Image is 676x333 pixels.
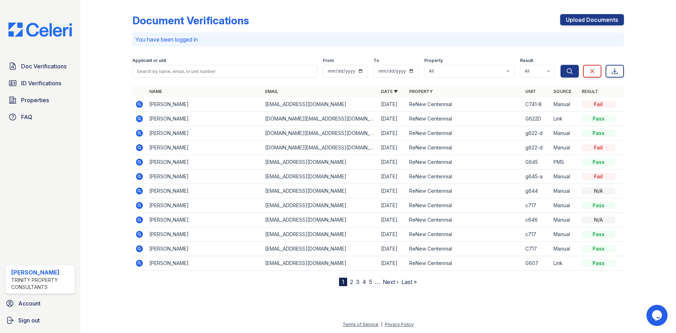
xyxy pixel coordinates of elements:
input: Search by name, email, or unit number [132,65,317,78]
p: You have been logged in [135,35,621,44]
td: [DATE] [378,227,406,242]
td: c646 [522,213,551,227]
a: Terms of Service [343,322,378,327]
td: Manual [551,184,579,198]
td: Manual [551,227,579,242]
td: Link [551,256,579,271]
a: Account [3,296,77,310]
label: Applicant or unit [132,58,166,63]
td: [DATE] [378,112,406,126]
img: CE_Logo_Blue-a8612792a0a2168367f1c8372b55b34899dd931a85d93a1a3d3e32e68fde9ad4.png [3,23,77,37]
td: ReNew Centennial [406,184,522,198]
td: Manual [551,97,579,112]
td: [EMAIL_ADDRESS][DOMAIN_NAME] [262,184,378,198]
iframe: chat widget [646,305,669,326]
td: ReNew Centennial [406,97,522,112]
span: … [375,278,380,286]
td: [PERSON_NAME] [146,227,262,242]
td: [DOMAIN_NAME][EMAIL_ADDRESS][DOMAIN_NAME] [262,141,378,155]
a: Name [149,89,162,94]
td: [DATE] [378,184,406,198]
td: [EMAIL_ADDRESS][DOMAIN_NAME] [262,227,378,242]
a: Properties [6,93,75,107]
td: [EMAIL_ADDRESS][DOMAIN_NAME] [262,169,378,184]
td: [DATE] [378,242,406,256]
td: [DATE] [378,126,406,141]
span: Doc Verifications [21,62,67,70]
div: Document Verifications [132,14,249,27]
td: ReNew Centennial [406,242,522,256]
td: [EMAIL_ADDRESS][DOMAIN_NAME] [262,213,378,227]
td: [PERSON_NAME] [146,112,262,126]
td: [DATE] [378,155,406,169]
td: [DATE] [378,213,406,227]
a: Upload Documents [560,14,624,25]
td: ReNew Centennial [406,155,522,169]
td: [EMAIL_ADDRESS][DOMAIN_NAME] [262,256,378,271]
td: [EMAIL_ADDRESS][DOMAIN_NAME] [262,198,378,213]
div: [PERSON_NAME] [11,268,72,277]
td: Manual [551,242,579,256]
td: [EMAIL_ADDRESS][DOMAIN_NAME] [262,242,378,256]
td: [EMAIL_ADDRESS][DOMAIN_NAME] [262,97,378,112]
td: ReNew Centennial [406,169,522,184]
td: [PERSON_NAME] [146,198,262,213]
div: Pass [582,130,615,137]
td: [DOMAIN_NAME][EMAIL_ADDRESS][DOMAIN_NAME] [262,112,378,126]
a: Sign out [3,313,77,327]
td: Link [551,112,579,126]
label: Result [520,58,533,63]
td: [DATE] [378,256,406,271]
a: FAQ [6,110,75,124]
div: N/A [582,187,615,195]
span: ID Verifications [21,79,61,87]
td: ReNew Centennial [406,126,522,141]
td: ReNew Centennial [406,256,522,271]
div: Pass [582,245,615,252]
td: [PERSON_NAME] [146,97,262,112]
div: Fail [582,101,615,108]
td: G622D [522,112,551,126]
td: [PERSON_NAME] [146,126,262,141]
a: Unit [525,89,536,94]
td: ReNew Centennial [406,198,522,213]
a: Last » [401,278,417,285]
td: C741-B [522,97,551,112]
td: PMS [551,155,579,169]
td: ReNew Centennial [406,227,522,242]
a: Result [582,89,598,94]
div: Fail [582,144,615,151]
td: [PERSON_NAME] [146,141,262,155]
td: [DATE] [378,169,406,184]
td: Manual [551,126,579,141]
div: Pass [582,260,615,267]
div: Fail [582,173,615,180]
td: [DATE] [378,97,406,112]
a: Doc Verifications [6,59,75,73]
td: [PERSON_NAME] [146,184,262,198]
td: [EMAIL_ADDRESS][DOMAIN_NAME] [262,155,378,169]
td: g645-a [522,169,551,184]
td: [PERSON_NAME] [146,256,262,271]
td: g622-d [522,126,551,141]
div: Pass [582,159,615,166]
label: To [374,58,379,63]
td: G645 [522,155,551,169]
div: Pass [582,115,615,122]
div: | [381,322,382,327]
span: Properties [21,96,49,104]
a: Privacy Policy [385,322,414,327]
div: N/A [582,216,615,223]
a: Source [553,89,571,94]
td: [PERSON_NAME] [146,169,262,184]
td: g644 [522,184,551,198]
td: Manual [551,141,579,155]
a: Email [265,89,278,94]
label: From [323,58,334,63]
td: [PERSON_NAME] [146,242,262,256]
td: ReNew Centennial [406,213,522,227]
label: Property [424,58,443,63]
a: 4 [362,278,366,285]
div: 1 [339,278,347,286]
